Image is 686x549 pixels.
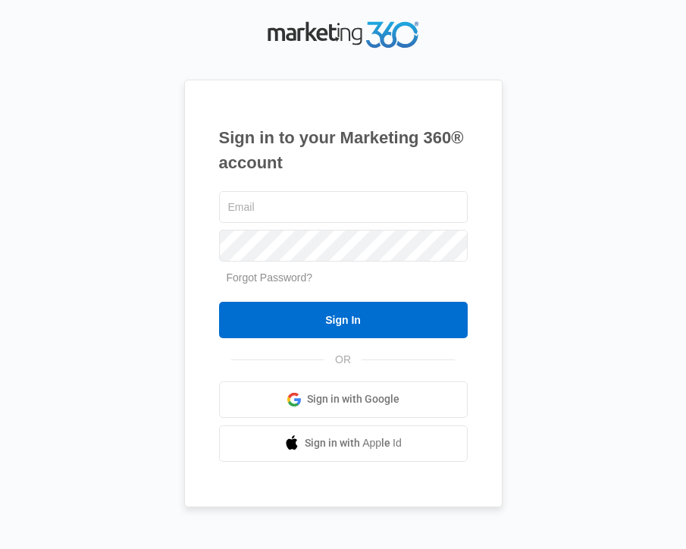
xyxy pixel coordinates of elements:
span: Sign in with Apple Id [305,435,402,451]
a: Sign in with Google [219,381,468,418]
input: Email [219,191,468,223]
h1: Sign in to your Marketing 360® account [219,125,468,175]
span: OR [324,352,362,368]
a: Sign in with Apple Id [219,425,468,462]
input: Sign In [219,302,468,338]
span: Sign in with Google [307,391,399,407]
a: Forgot Password? [227,271,313,284]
